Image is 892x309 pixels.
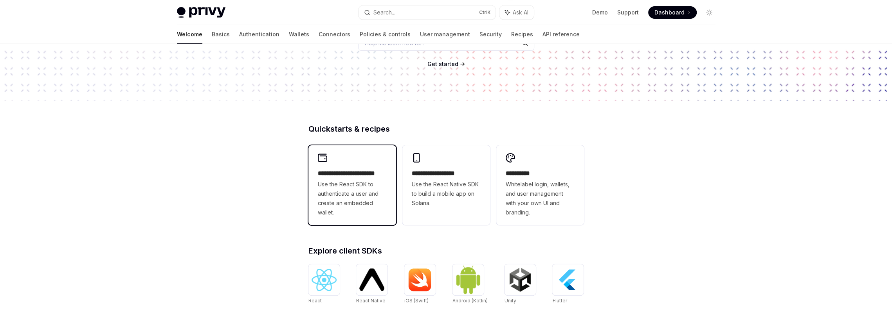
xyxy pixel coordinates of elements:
a: Wallets [289,25,309,44]
a: ReactReact [308,264,340,305]
a: Dashboard [648,6,697,19]
img: Flutter [555,267,580,292]
span: Use the React Native SDK to build a mobile app on Solana. [412,180,481,208]
a: Recipes [511,25,533,44]
span: Whitelabel login, wallets, and user management with your own UI and branding. [506,180,575,217]
span: React Native [356,298,386,304]
span: iOS (Swift) [404,298,429,304]
a: FlutterFlutter [552,264,584,305]
img: light logo [177,7,225,18]
div: Search... [373,8,395,17]
img: Android (Kotlin) [456,265,481,294]
span: Get started [427,61,458,67]
img: React [312,269,337,291]
a: React NativeReact Native [356,264,387,305]
span: Unity [505,298,516,304]
span: Ctrl K [479,9,491,16]
button: Search...CtrlK [359,5,496,20]
img: React Native [359,268,384,291]
span: Android (Kotlin) [452,298,488,304]
a: **** *****Whitelabel login, wallets, and user management with your own UI and branding. [496,145,584,225]
span: Flutter [552,298,567,304]
a: iOS (Swift)iOS (Swift) [404,264,436,305]
a: Basics [212,25,230,44]
a: User management [420,25,470,44]
a: API reference [542,25,580,44]
button: Ask AI [499,5,534,20]
a: Support [617,9,639,16]
a: Get started [427,60,458,68]
a: **** **** **** ***Use the React Native SDK to build a mobile app on Solana. [402,145,490,225]
a: Welcome [177,25,202,44]
span: Dashboard [654,9,685,16]
a: Policies & controls [360,25,411,44]
a: Security [479,25,502,44]
img: Unity [508,267,533,292]
span: Use the React SDK to authenticate a user and create an embedded wallet. [318,180,387,217]
span: Quickstarts & recipes [308,125,390,133]
span: Explore client SDKs [308,247,382,255]
span: React [308,298,322,304]
a: UnityUnity [505,264,536,305]
a: Connectors [319,25,350,44]
a: Android (Kotlin)Android (Kotlin) [452,264,488,305]
span: Ask AI [513,9,528,16]
a: Authentication [239,25,279,44]
button: Toggle dark mode [703,6,715,19]
a: Demo [592,9,608,16]
img: iOS (Swift) [407,268,432,291]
